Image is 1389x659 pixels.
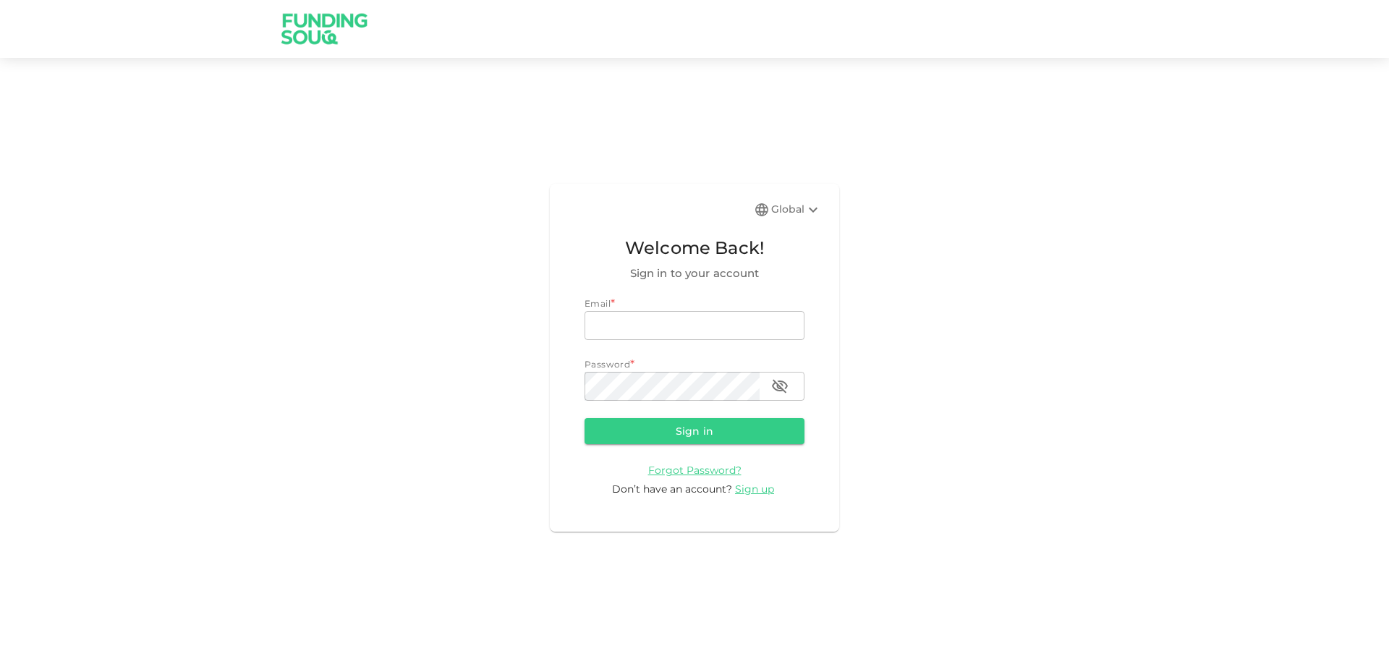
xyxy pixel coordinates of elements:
button: Sign in [585,418,804,444]
input: password [585,372,760,401]
span: Sign up [735,482,774,496]
span: Sign in to your account [585,265,804,282]
input: email [585,311,804,340]
span: Password [585,359,630,370]
span: Email [585,298,611,309]
span: Forgot Password? [648,464,742,477]
span: Welcome Back! [585,234,804,262]
a: Forgot Password? [648,463,742,477]
div: Global [771,201,822,218]
span: Don’t have an account? [612,482,732,496]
